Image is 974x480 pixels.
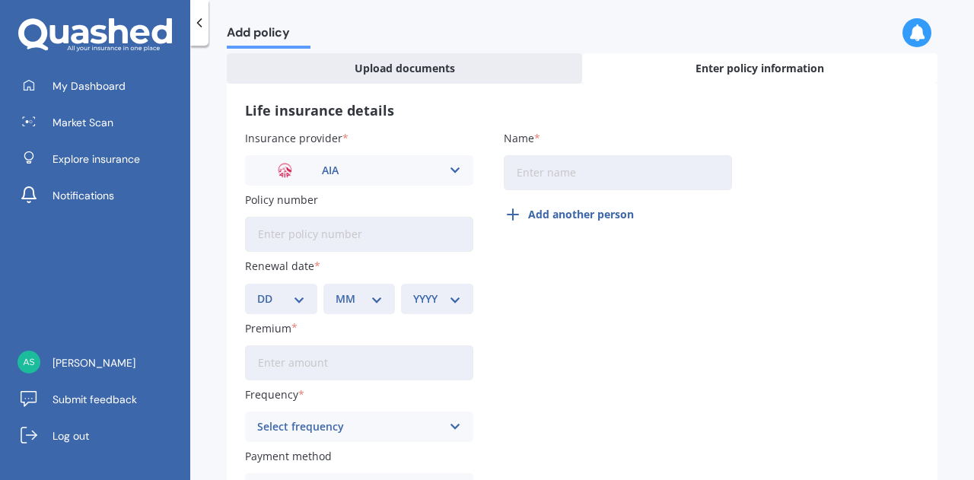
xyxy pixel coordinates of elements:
span: Renewal date [245,259,314,274]
img: 479fd032604dd3b34cdfb5e59bbd7875 [18,351,40,374]
input: Enter amount [245,345,473,380]
h3: Life insurance details [245,102,919,119]
a: Log out [11,421,190,451]
span: Market Scan [53,115,113,130]
span: Notifications [53,188,114,203]
a: Notifications [11,180,190,211]
input: Enter name [504,155,732,190]
span: My Dashboard [53,78,126,94]
span: Add policy [227,25,310,46]
span: Premium [245,321,291,335]
a: [PERSON_NAME] [11,348,190,378]
div: Select frequency [257,418,441,435]
a: Submit feedback [11,384,190,415]
span: Submit feedback [53,392,137,407]
div: AIA [257,162,441,179]
span: Name [504,131,534,145]
a: Market Scan [11,107,190,138]
span: Payment method [245,449,332,463]
button: Add another person [504,196,643,233]
input: Enter policy number [245,217,473,252]
span: [PERSON_NAME] [53,355,135,370]
span: Log out [53,428,89,443]
span: Frequency [245,387,298,402]
span: Upload documents [355,61,455,76]
img: AIA.webp [257,160,314,181]
span: Enter policy information [695,61,824,76]
a: Explore insurance [11,144,190,174]
span: Policy number [245,192,318,207]
a: My Dashboard [11,71,190,101]
span: Insurance provider [245,131,342,145]
span: Explore insurance [53,151,140,167]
